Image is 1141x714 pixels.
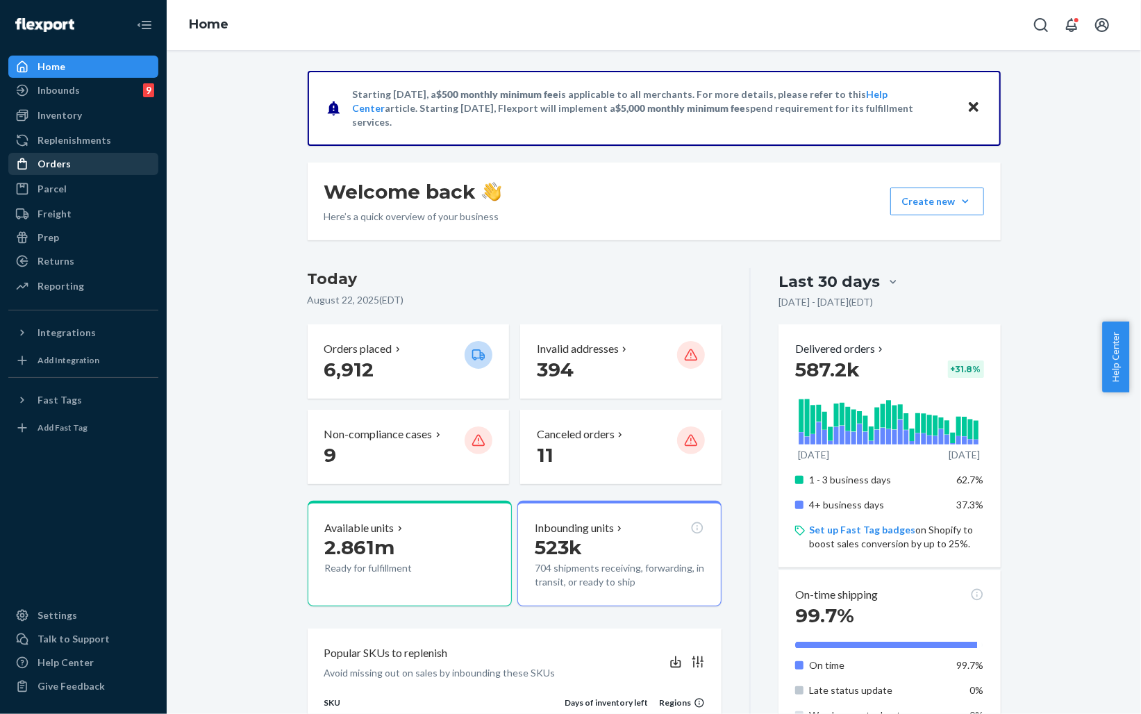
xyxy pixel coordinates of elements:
div: Add Integration [38,354,99,366]
button: Available units2.861mReady for fulfillment [308,501,512,606]
span: 11 [537,443,553,467]
button: Close [965,98,983,118]
button: Canceled orders 11 [520,410,722,484]
p: 4+ business days [809,498,946,512]
div: Last 30 days [778,271,880,292]
img: hand-wave emoji [482,182,501,201]
a: Add Integration [8,349,158,372]
div: Prep [38,231,59,244]
h3: Today [308,268,722,290]
p: [DATE] [798,448,829,462]
span: 6,912 [324,358,374,381]
span: 0% [970,684,984,696]
div: Home [38,60,65,74]
a: Inventory [8,104,158,126]
button: Integrations [8,322,158,344]
div: Regions [649,697,706,708]
p: Avoid missing out on sales by inbounding these SKUs [324,666,556,680]
div: 9 [143,83,154,97]
p: August 22, 2025 ( EDT ) [308,293,722,307]
button: Close Navigation [131,11,158,39]
p: Invalid addresses [537,341,619,357]
img: Flexport logo [15,18,74,32]
p: Available units [325,520,394,536]
a: Help Center [8,651,158,674]
div: Freight [38,207,72,221]
div: + 31.8 % [948,360,984,378]
p: Here’s a quick overview of your business [324,210,501,224]
button: Invalid addresses 394 [520,324,722,399]
a: Prep [8,226,158,249]
a: Inbounds9 [8,79,158,101]
div: Orders [38,157,71,171]
p: Popular SKUs to replenish [324,645,448,661]
ol: breadcrumbs [178,5,240,45]
p: Canceled orders [537,426,615,442]
a: Orders [8,153,158,175]
div: Give Feedback [38,679,105,693]
a: Home [8,56,158,78]
p: Starting [DATE], a is applicable to all merchants. For more details, please refer to this article... [353,88,953,129]
button: Create new [890,188,984,215]
span: 523k [535,535,582,559]
span: Chat [31,10,59,22]
span: 99.7% [795,604,854,627]
p: [DATE] [949,448,980,462]
p: [DATE] - [DATE] ( EDT ) [778,295,873,309]
div: Reporting [38,279,84,293]
button: Help Center [1102,322,1129,392]
p: Inbounding units [535,520,614,536]
button: Fast Tags [8,389,158,411]
div: Replenishments [38,133,111,147]
a: Add Fast Tag [8,417,158,439]
h1: Welcome back [324,179,501,204]
span: 9 [324,443,337,467]
div: Talk to Support [38,632,110,646]
span: 62.7% [957,474,984,485]
button: Open account menu [1088,11,1116,39]
p: Late status update [809,683,946,697]
span: 394 [537,358,574,381]
a: Settings [8,604,158,626]
button: Orders placed 6,912 [308,324,509,399]
a: Reporting [8,275,158,297]
div: Settings [38,608,77,622]
p: On-time shipping [795,587,878,603]
button: Open Search Box [1027,11,1055,39]
div: Inventory [38,108,82,122]
a: Freight [8,203,158,225]
a: Set up Fast Tag badges [809,524,915,535]
button: Inbounding units523k704 shipments receiving, forwarding, in transit, or ready to ship [517,501,722,606]
div: Inbounds [38,83,80,97]
span: 37.3% [957,499,984,510]
p: 1 - 3 business days [809,473,946,487]
p: On time [809,658,946,672]
span: 587.2k [795,358,860,381]
button: Give Feedback [8,675,158,697]
span: $5,000 monthly minimum fee [616,102,746,114]
p: Orders placed [324,341,392,357]
a: Home [189,17,228,32]
a: Replenishments [8,129,158,151]
button: Delivered orders [795,341,886,357]
button: Open notifications [1058,11,1085,39]
div: Help Center [38,656,94,670]
a: Returns [8,250,158,272]
button: Non-compliance cases 9 [308,410,509,484]
span: $500 monthly minimum fee [437,88,559,100]
p: on Shopify to boost sales conversion by up to 25%. [809,523,983,551]
span: 2.861m [325,535,395,559]
div: Add Fast Tag [38,422,88,433]
p: Ready for fulfillment [325,561,453,575]
a: Parcel [8,178,158,200]
div: Parcel [38,182,67,196]
div: Returns [38,254,74,268]
p: Non-compliance cases [324,426,433,442]
button: Talk to Support [8,628,158,650]
span: 99.7% [957,659,984,671]
div: Fast Tags [38,393,82,407]
div: Integrations [38,326,96,340]
p: 704 shipments receiving, forwarding, in transit, or ready to ship [535,561,704,589]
